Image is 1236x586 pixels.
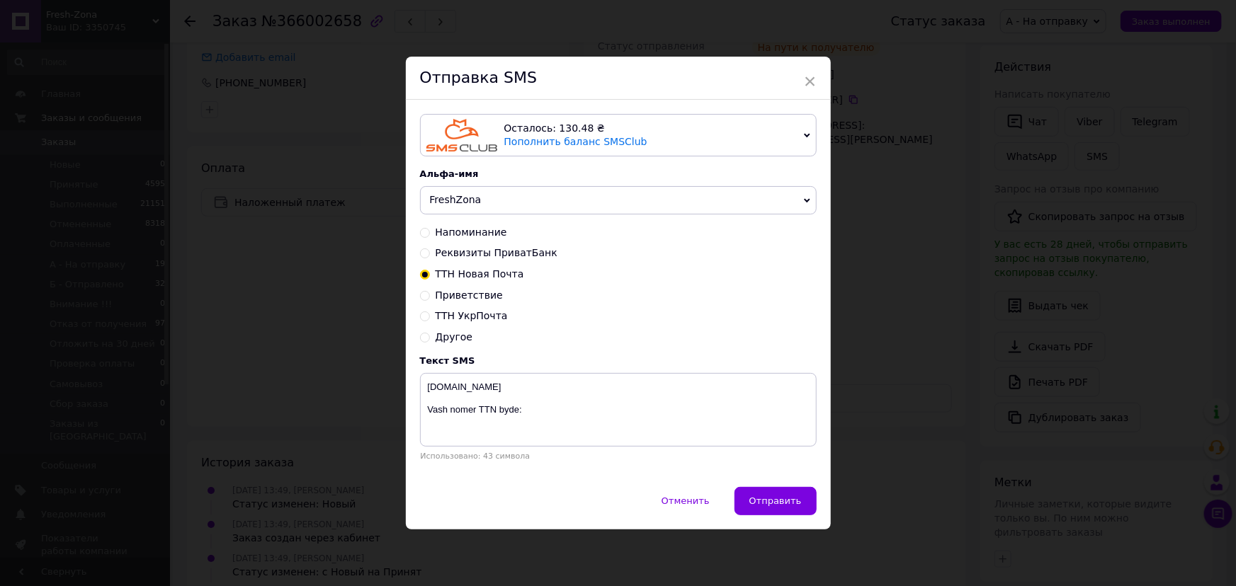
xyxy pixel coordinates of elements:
span: Другое [436,331,473,343]
button: Отменить [647,487,725,515]
span: Отправить [749,495,802,506]
span: Альфа-имя [420,168,479,179]
textarea: [DOMAIN_NAME] Vash nomer TTN byde: [420,373,817,447]
span: Напоминание [436,226,507,238]
button: Отправить [735,487,817,515]
div: Текст SMS [420,355,817,366]
div: Осталось: 130.48 ₴ [504,122,798,136]
span: Реквизиты ПриватБанк [436,247,557,258]
div: Использовано: 43 символа [420,452,817,461]
div: Отправка SMS [406,57,831,100]
span: Отменить [662,495,710,506]
span: FreshZona [430,194,482,205]
span: ТТН Новая Почта [436,268,524,280]
span: Приветствие [436,289,503,301]
span: × [804,69,817,93]
a: Пополнить баланс SMSClub [504,136,647,147]
span: ТТН УкрПочта [436,310,508,321]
